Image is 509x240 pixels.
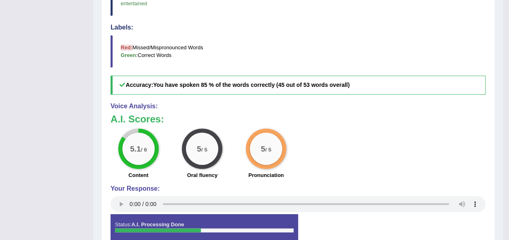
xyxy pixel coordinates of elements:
label: Pronunciation [248,171,283,179]
b: Red: [121,44,132,51]
label: Oral fluency [187,171,217,179]
h4: Voice Analysis: [111,103,486,110]
h4: Labels: [111,24,486,31]
label: Content [128,171,148,179]
b: A.I. Scores: [111,114,164,124]
small: / 5 [201,147,207,153]
small: / 6 [141,147,147,153]
small: / 5 [265,147,271,153]
b: Green: [121,52,138,58]
big: 5 [197,144,202,153]
b: You have spoken 85 % of the words correctly (45 out of 53 words overall) [153,82,349,88]
big: 5.1 [130,144,141,153]
strong: A.I. Processing Done [131,221,184,227]
h4: Your Response: [111,185,486,192]
h5: Accuracy: [111,76,486,95]
big: 5 [261,144,265,153]
blockquote: Missed/Mispronounced Words Correct Words [111,35,486,67]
